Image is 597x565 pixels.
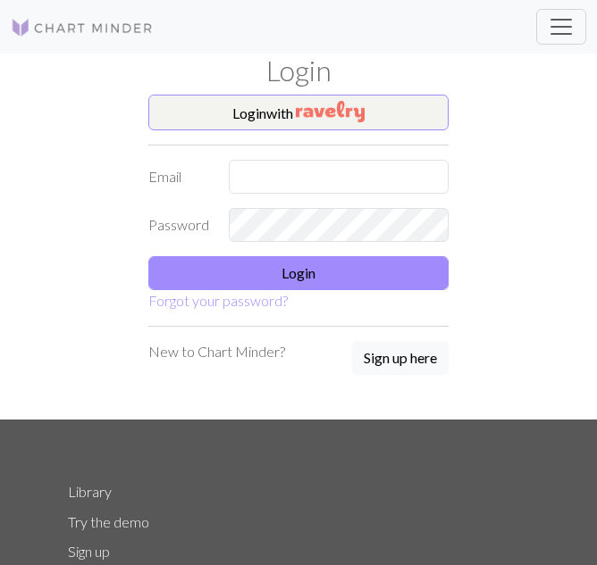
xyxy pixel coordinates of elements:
p: New to Chart Minder? [148,341,285,362]
button: Toggle navigation [536,9,586,45]
a: Sign up [68,543,110,560]
a: Sign up here [352,341,449,377]
button: Login [148,256,449,290]
a: Forgot your password? [148,292,288,309]
img: Logo [11,17,154,38]
label: Email [138,160,218,194]
button: Sign up here [352,341,449,375]
button: Loginwith [148,95,449,130]
label: Password [138,208,218,242]
a: Library [68,483,112,500]
img: Ravelry [296,101,365,122]
h1: Login [57,54,540,87]
a: Try the demo [68,513,149,530]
